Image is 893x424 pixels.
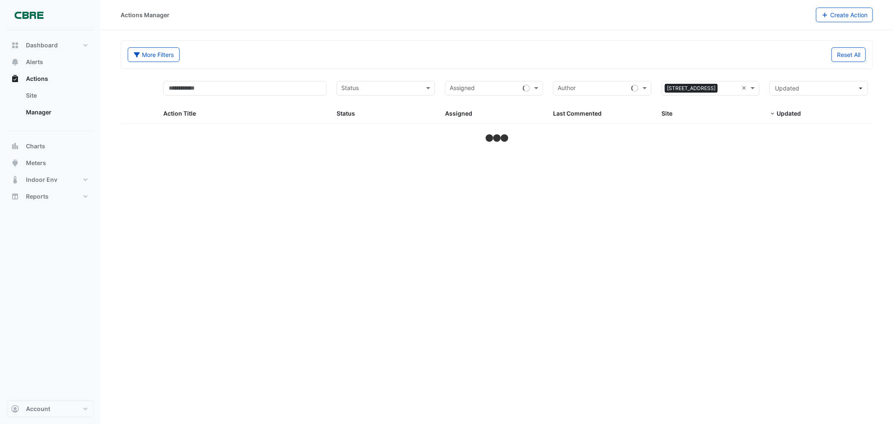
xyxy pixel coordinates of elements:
span: Indoor Env [26,176,57,184]
app-icon: Alerts [11,58,19,66]
button: Create Action [816,8,873,22]
a: Manager [19,104,94,121]
app-icon: Dashboard [11,41,19,49]
div: Actions [7,87,94,124]
button: Actions [7,70,94,87]
button: Dashboard [7,37,94,54]
span: Reports [26,192,49,201]
span: Site [661,110,672,117]
button: Reports [7,188,94,205]
a: Site [19,87,94,104]
button: Indoor Env [7,171,94,188]
button: Meters [7,155,94,171]
app-icon: Meters [11,159,19,167]
span: Account [26,405,50,413]
button: Charts [7,138,94,155]
button: More Filters [128,47,180,62]
span: Assigned [445,110,472,117]
span: Action Title [163,110,196,117]
button: Account [7,401,94,417]
span: Actions [26,75,48,83]
span: Dashboard [26,41,58,49]
span: Last Commented [553,110,602,117]
span: Updated [777,110,801,117]
img: Company Logo [10,7,48,23]
span: Meters [26,159,46,167]
app-icon: Indoor Env [11,176,19,184]
span: Charts [26,142,45,150]
div: Actions Manager [121,10,170,19]
app-icon: Reports [11,192,19,201]
button: Updated [769,81,868,96]
app-icon: Actions [11,75,19,83]
span: Alerts [26,58,43,66]
span: [STREET_ADDRESS] [665,84,718,93]
span: Clear [741,83,749,93]
span: Status [337,110,355,117]
span: Updated [775,85,799,92]
button: Alerts [7,54,94,70]
app-icon: Charts [11,142,19,150]
button: Reset All [831,47,866,62]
